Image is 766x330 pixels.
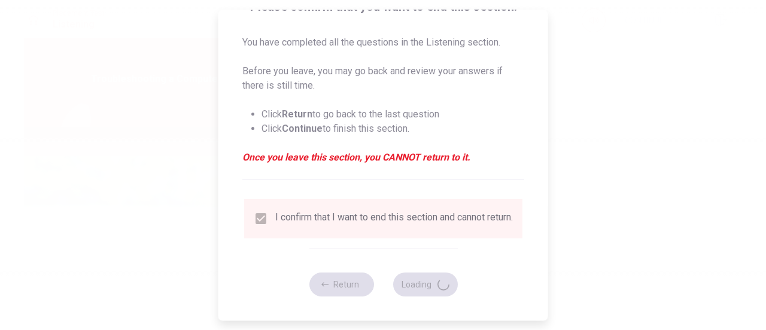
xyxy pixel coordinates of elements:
strong: Continue [282,123,323,134]
button: Loading [393,273,457,296]
strong: Return [282,108,312,120]
li: Click to finish this section. [262,122,524,136]
p: Before you leave, you may go back and review your answers if there is still time. [242,64,524,93]
p: You have completed all the questions in the Listening section. [242,35,524,50]
em: Once you leave this section, you CANNOT return to it. [242,150,524,165]
li: Click to go back to the last question [262,107,524,122]
div: I confirm that I want to end this section and cannot return. [275,211,513,226]
button: Return [309,273,373,296]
